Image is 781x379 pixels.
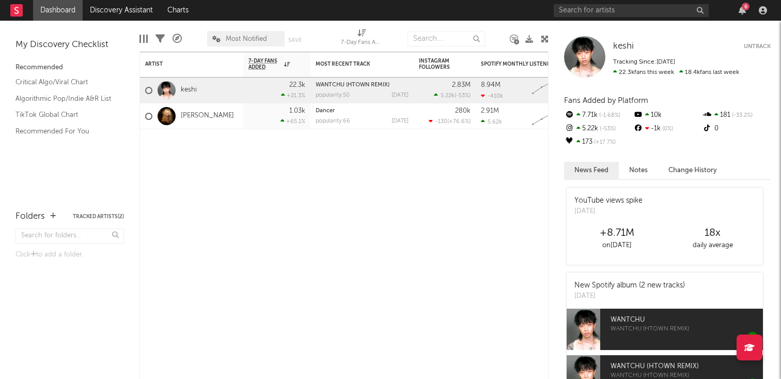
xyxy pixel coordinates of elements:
div: 2.83M [452,82,471,88]
span: WANTCHU (HTOWN REMIX) [611,360,763,373]
div: 10k [633,109,701,122]
input: Search for artists [554,4,709,17]
span: -33.2 % [730,113,753,118]
div: on [DATE] [569,239,665,252]
button: Save [288,37,302,43]
div: New Spotify album (2 new tracks) [574,280,685,291]
div: Dancer [316,108,409,114]
span: Tracking Since: [DATE] [613,59,675,65]
input: Search for folders... [15,229,124,244]
div: +8.71M [569,227,665,239]
div: Instagram Followers [419,58,455,70]
span: 22.3k fans this week [613,69,674,75]
button: Notes [619,162,658,179]
div: WANTCHU (HTOWN REMIX) [316,82,409,88]
button: Tracked Artists(2) [73,214,124,219]
div: ( ) [429,118,471,125]
button: Change History [658,162,727,179]
a: [PERSON_NAME] [181,112,234,120]
span: Most Notified [226,36,267,42]
svg: Chart title [527,103,574,129]
div: 8.94M [481,82,501,88]
div: 7-Day Fans Added (7-Day Fans Added) [341,26,382,52]
a: Recommended For You [15,126,114,137]
span: -130 [435,119,447,125]
a: WANTCHU (HTOWN REMIX) [316,82,389,88]
div: Recommended [15,62,124,74]
div: daily average [665,239,760,252]
div: Filters [155,26,165,52]
div: 1.03k [289,108,305,114]
div: 7.71k [564,109,633,122]
div: 280k [455,108,471,114]
div: ( ) [434,92,471,99]
a: keshi [181,86,197,95]
button: Untrack [744,41,771,52]
div: -1k [633,122,701,135]
div: A&R Pipeline [173,26,182,52]
div: 5.62k [481,118,502,125]
div: 181 [702,109,771,122]
div: 18 x [665,227,760,239]
div: Most Recent Track [316,61,393,67]
div: 7-Day Fans Added (7-Day Fans Added) [341,37,382,49]
div: Click to add a folder. [15,249,124,261]
div: Folders [15,210,45,223]
span: -53 % [456,93,469,99]
span: +76.6 % [449,119,469,125]
div: 173 [564,135,633,149]
span: -1.68 % [598,113,620,118]
div: [DATE] [574,206,643,217]
span: WANTCHU (HTOWN REMIX) [611,373,763,379]
div: +21.3 % [281,92,305,99]
span: WANTCHU [611,314,763,326]
span: +17.7 % [592,140,616,145]
div: 6 [742,3,749,10]
span: WANTCHU (HTOWN REMIX) [611,326,763,332]
div: Edit Columns [139,26,148,52]
div: popularity: 50 [316,93,350,98]
span: 0 % [661,126,673,132]
div: [DATE] [574,291,685,301]
button: 6 [739,6,746,14]
div: YouTube views spike [574,195,643,206]
div: Artist [145,61,223,67]
span: 5.22k [441,93,455,99]
div: popularity: 66 [316,118,350,124]
span: -53 % [598,126,616,132]
div: Spotify Monthly Listeners [481,61,558,67]
div: -410k [481,93,503,99]
a: Algorithmic Pop/Indie A&R List [15,93,114,104]
input: Search... [408,31,485,47]
div: My Discovery Checklist [15,39,124,51]
div: [DATE] [392,93,409,98]
span: Fans Added by Platform [564,97,648,104]
a: TikTok Global Chart [15,109,114,120]
a: keshi [613,41,634,52]
button: News Feed [564,162,619,179]
span: keshi [613,42,634,51]
div: [DATE] [392,118,409,124]
span: 18.4k fans last week [613,69,739,75]
div: 0 [702,122,771,135]
div: 5.22k [564,122,633,135]
a: Dancer [316,108,335,114]
div: +65.1 % [280,118,305,125]
div: 2.91M [481,108,499,114]
span: 7-Day Fans Added [248,58,282,70]
svg: Chart title [527,78,574,103]
a: Critical Algo/Viral Chart [15,77,114,88]
div: 22.3k [289,82,305,88]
